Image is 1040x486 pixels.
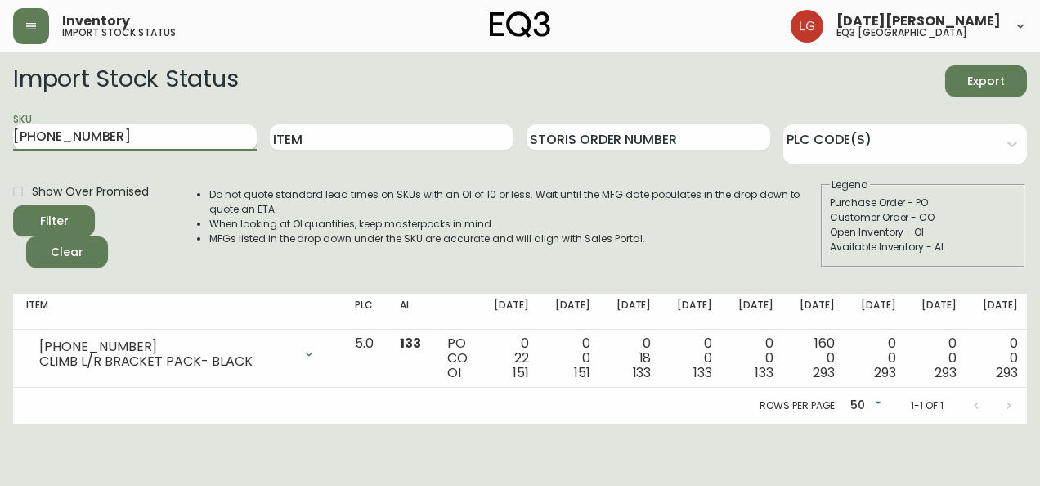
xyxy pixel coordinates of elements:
div: CLIMB L/R BRACKET PACK- BLACK [39,354,293,369]
span: 293 [813,363,835,382]
button: Clear [26,236,108,268]
button: Filter [13,205,95,236]
div: 50 [844,393,885,420]
th: [DATE] [908,294,970,330]
th: [DATE] [664,294,725,330]
li: When looking at OI quantities, keep masterpacks in mind. [209,217,819,232]
li: MFGs listed in the drop down under the SKU are accurate and will align with Sales Portal. [209,232,819,246]
span: Clear [39,242,95,263]
div: [PHONE_NUMBER] [39,340,293,354]
span: [DATE][PERSON_NAME] [836,15,1001,28]
span: 133 [693,363,712,382]
th: [DATE] [725,294,787,330]
th: [DATE] [787,294,848,330]
h5: eq3 [GEOGRAPHIC_DATA] [836,28,967,38]
td: 5.0 [342,330,387,388]
p: Rows per page: [760,398,837,413]
span: 133 [633,363,652,382]
div: Purchase Order - PO [830,196,1016,210]
legend: Legend [830,178,870,192]
div: 0 0 [921,336,957,380]
div: Customer Order - CO [830,210,1016,225]
div: Available Inventory - AI [830,240,1016,254]
h5: import stock status [62,28,176,38]
h2: Import Stock Status [13,65,238,97]
div: 0 22 [494,336,529,380]
div: 0 0 [861,336,896,380]
p: 1-1 of 1 [911,398,944,413]
span: 293 [935,363,957,382]
span: 133 [400,334,421,353]
img: 2638f148bab13be18035375ceda1d187 [791,10,823,43]
span: 133 [755,363,773,382]
div: 0 18 [616,336,652,380]
div: PO CO [447,336,468,380]
th: [DATE] [481,294,542,330]
th: PLC [342,294,387,330]
div: 0 0 [983,336,1018,380]
div: 0 0 [677,336,712,380]
button: Export [945,65,1027,97]
th: [DATE] [848,294,909,330]
th: [DATE] [970,294,1031,330]
th: [DATE] [542,294,603,330]
span: Export [958,71,1014,92]
span: Inventory [62,15,130,28]
div: 0 0 [738,336,773,380]
th: [DATE] [603,294,665,330]
span: 293 [996,363,1018,382]
span: 151 [513,363,529,382]
div: Open Inventory - OI [830,225,1016,240]
span: OI [447,363,461,382]
img: logo [490,11,550,38]
div: [PHONE_NUMBER]CLIMB L/R BRACKET PACK- BLACK [26,336,329,372]
span: 151 [574,363,590,382]
th: Item [13,294,342,330]
span: 293 [874,363,896,382]
span: Show Over Promised [32,183,149,200]
th: AI [387,294,434,330]
li: Do not quote standard lead times on SKUs with an OI of 10 or less. Wait until the MFG date popula... [209,187,819,217]
div: 160 0 [800,336,835,380]
div: 0 0 [555,336,590,380]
